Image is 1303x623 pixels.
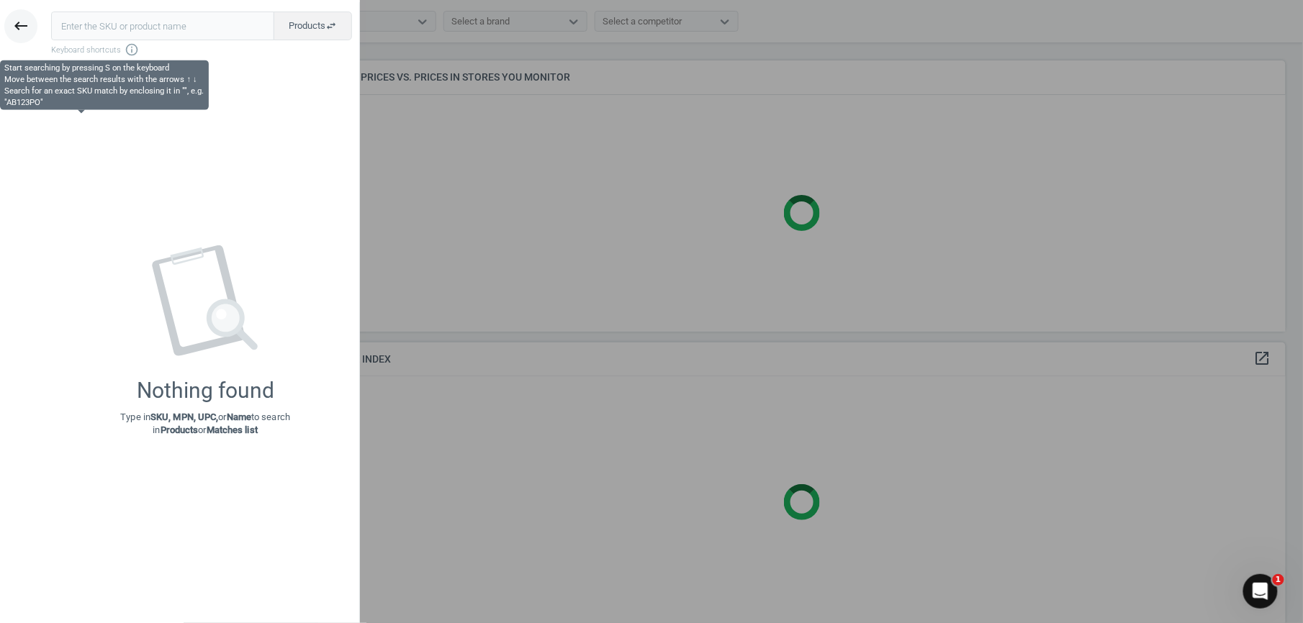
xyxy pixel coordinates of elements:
button: keyboard_backspace [4,9,37,43]
strong: Products [161,424,199,435]
span: 1 [1273,574,1284,586]
p: Type in or to search in or [120,411,290,437]
i: swap_horiz [325,20,337,32]
span: Keyboard shortcuts [51,42,352,57]
strong: Matches list [207,424,258,435]
iframe: Intercom live chat [1243,574,1278,609]
div: Nothing found [137,378,274,404]
i: info_outline [125,42,139,57]
div: Start searching by pressing S on the keyboard Move between the search results with the arrows ↑ ↓... [5,63,204,108]
input: Enter the SKU or product name [51,12,274,40]
strong: SKU, MPN, UPC, [150,411,218,422]
span: Products [289,19,337,32]
i: keyboard_backspace [12,17,30,35]
strong: Name [227,411,251,422]
button: Productsswap_horiz [274,12,352,40]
